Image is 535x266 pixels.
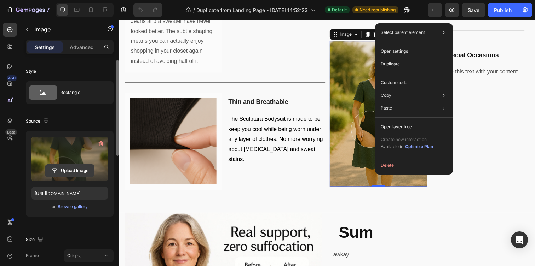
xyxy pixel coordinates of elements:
[58,203,88,210] div: Browse gallery
[111,98,208,145] span: The Sculptara Bodysuit is made to be keep you cool while being worn under any layer of clothes. N...
[224,12,239,18] div: Image
[378,159,450,172] button: Delete
[511,231,528,248] div: Open Intercom Messenger
[381,61,400,67] p: Duplicate
[215,22,314,171] img: gempages_577474035349193619-33f10e37-16c2-48a5-b96d-9651957de8d3.png
[381,136,433,143] p: Create new interaction
[381,144,403,149] span: Available in
[119,20,535,266] iframe: Design area
[224,208,259,226] strong: Sum
[218,235,419,245] p: awkay
[3,3,53,17] button: 7
[26,117,50,126] div: Source
[31,187,108,200] input: https://example.com/image.jpg
[67,253,83,259] span: Original
[111,80,172,87] strong: Thin and Breathable
[193,6,195,14] span: /
[405,143,433,150] div: Optimize Plan
[26,235,45,244] div: Size
[488,3,518,17] button: Publish
[26,68,36,75] div: Style
[494,6,512,14] div: Publish
[381,79,407,86] p: Custom code
[405,143,433,150] button: Optimize Plan
[381,29,425,36] p: Select parent element
[359,7,396,13] span: Need republishing
[57,203,88,210] button: Browse gallery
[381,92,391,99] p: Copy
[52,202,56,211] span: or
[321,32,387,40] strong: On Special Occasions
[26,253,39,259] label: Frame
[321,50,407,56] span: Replace this text with your content
[381,48,408,54] p: Open settings
[5,129,17,135] div: Beta
[45,164,94,177] button: Upload Image
[196,6,308,14] span: Duplicate from Landing Page - [DATE] 14:52:23
[133,3,162,17] div: Undo/Redo
[11,80,99,168] img: gempages_577474035349193619-2d7142c1-abf9-4e36-8291-99975cfd261d.png
[381,124,412,130] p: Open layer tree
[60,84,103,101] div: Rectangle
[468,7,479,13] span: Save
[462,3,485,17] button: Save
[70,43,94,51] p: Advanced
[381,105,392,111] p: Paste
[7,75,17,81] div: 450
[332,7,347,13] span: Default
[64,249,114,262] button: Original
[34,25,94,34] p: Image
[35,43,55,51] p: Settings
[46,6,50,14] p: 7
